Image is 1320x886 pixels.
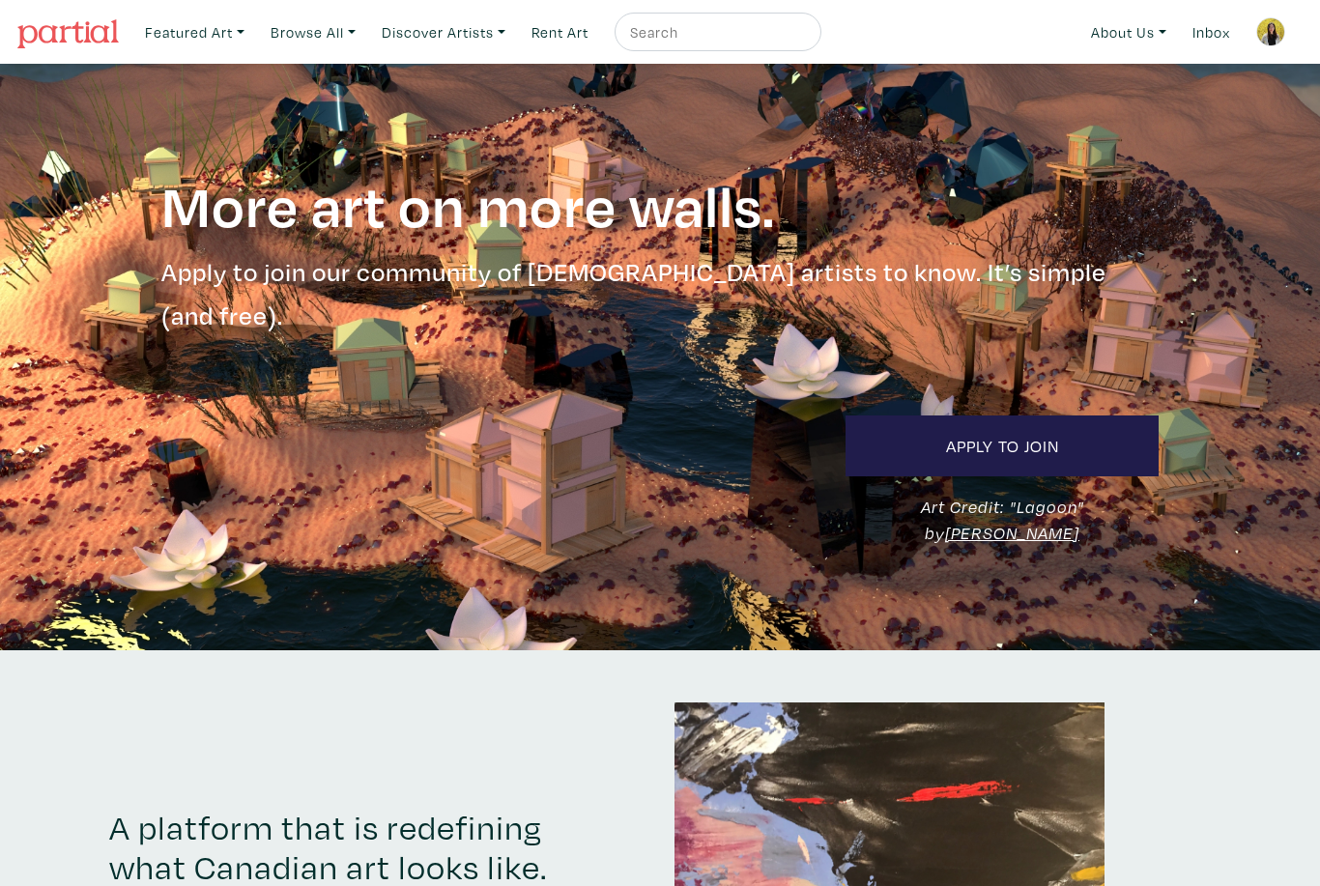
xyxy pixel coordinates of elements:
[945,522,1079,544] a: [PERSON_NAME]
[628,20,803,44] input: Search
[831,494,1173,546] div: Art Credit: "Lagoon" by
[1256,17,1285,46] img: phpThumb.php
[1184,13,1239,52] a: Inbox
[523,13,597,52] a: Rent Art
[846,415,1159,476] a: Apply to Join
[147,250,1173,337] div: Apply to join our community of [DEMOGRAPHIC_DATA] artists to know. It’s simple (and free).
[373,13,514,52] a: Discover Artists
[1082,13,1175,52] a: About Us
[161,168,1159,242] h1: More art on more walls.
[136,13,253,52] a: Featured Art
[262,13,364,52] a: Browse All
